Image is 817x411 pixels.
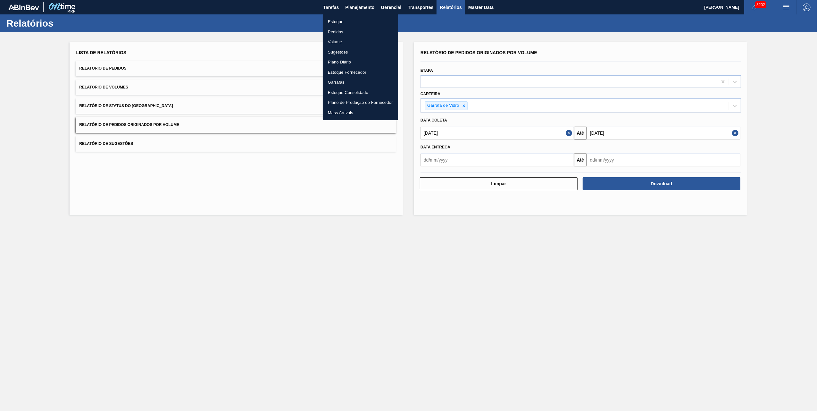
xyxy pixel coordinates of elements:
a: Plano de Produção do Fornecedor [323,97,398,108]
a: Estoque Consolidado [323,88,398,98]
a: Plano Diário [323,57,398,67]
a: Estoque Fornecedor [323,67,398,78]
a: Volume [323,37,398,47]
a: Estoque [323,17,398,27]
a: Mass Arrivals [323,108,398,118]
a: Sugestões [323,47,398,57]
a: Garrafas [323,77,398,88]
a: Pedidos [323,27,398,37]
